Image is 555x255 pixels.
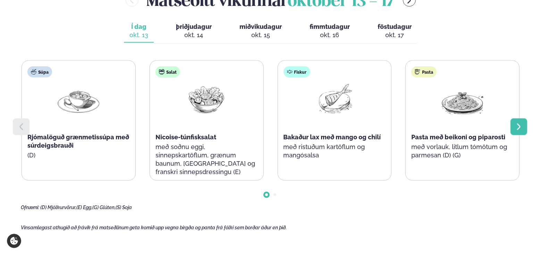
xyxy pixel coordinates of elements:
[27,133,129,149] span: Rjómalöguð grænmetissúpa með súrdeigsbrauði
[234,20,287,43] button: miðvikudagur okt. 15
[40,205,76,210] span: (D) Mjólkurvörur,
[170,20,217,43] button: þriðjudagur okt. 14
[76,205,92,210] span: (E) Egg,
[155,66,180,77] div: Salat
[92,205,116,210] span: (G) Glúten,
[411,143,514,159] p: með vorlauk, litlum tómötum og parmesan (D) (G)
[287,69,293,75] img: fish.svg
[284,143,386,159] p: með ristuðum kartöflum og mangósalsa
[310,23,350,30] span: fimmtudagur
[21,205,39,210] span: Ofnæmi:
[265,194,268,196] span: Go to slide 1
[56,83,101,115] img: Soup.png
[21,225,287,230] span: Vinsamlegast athugið að frávik frá matseðlinum geta komið upp vegna birgða og panta frá fólki sem...
[239,31,282,39] div: okt. 15
[124,20,154,43] button: Í dag okt. 13
[116,205,132,210] span: (S) Soja
[378,31,412,39] div: okt. 17
[239,23,282,30] span: miðvikudagur
[159,69,165,75] img: salad.svg
[7,234,21,248] a: Cookie settings
[378,23,412,30] span: föstudagur
[176,23,212,30] span: þriðjudagur
[304,20,355,43] button: fimmtudagur okt. 16
[176,31,212,39] div: okt. 14
[27,66,52,77] div: Súpa
[31,69,36,75] img: soup.svg
[415,69,420,75] img: pasta.svg
[411,66,437,77] div: Pasta
[184,83,229,115] img: Salad.png
[284,133,381,141] span: Bakaður lax með mango og chilí
[155,133,216,141] span: Nicoise-túnfisksalat
[274,194,276,196] span: Go to slide 2
[129,31,148,39] div: okt. 13
[440,83,485,116] img: Spagetti.png
[372,20,417,43] button: föstudagur okt. 17
[129,23,148,31] span: Í dag
[284,66,310,77] div: Fiskur
[310,31,350,39] div: okt. 16
[411,133,505,141] span: Pasta með beikoni og piparosti
[27,151,130,159] p: (D)
[312,83,357,115] img: Fish.png
[155,143,258,176] p: með soðnu eggi, sinnepskartöflum, grænum baunum, [GEOGRAPHIC_DATA] og franskri sinnepsdressingu (E)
